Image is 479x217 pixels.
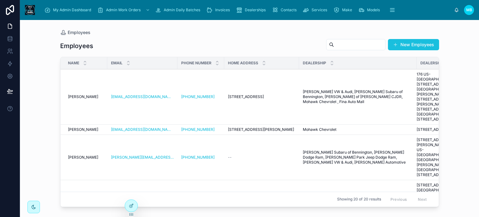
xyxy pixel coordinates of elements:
a: Dealerships [234,4,270,16]
a: Models [356,4,384,16]
a: [PHONE_NUMBER] [181,127,220,132]
span: Home Address [228,61,258,66]
a: [EMAIL_ADDRESS][DOMAIN_NAME] [111,94,174,99]
a: [PERSON_NAME][EMAIL_ADDRESS][DOMAIN_NAME] [111,155,174,160]
span: Dealership [303,61,326,66]
h1: Employees [60,42,93,50]
span: My Admin Dashboard [53,7,91,12]
a: [PERSON_NAME] [68,127,104,132]
span: Invoices [215,7,230,12]
a: Mohawk Chevrolet [303,127,413,132]
a: My Admin Dashboard [42,4,95,16]
span: Contacts [281,7,297,12]
span: Make [342,7,352,12]
span: [STREET_ADDRESS] [228,94,264,99]
a: [PERSON_NAME] Subaru of Bennington, [PERSON_NAME] Dodge Ram, [PERSON_NAME] Park Jeep Dodge Ram, [... [303,150,413,165]
a: [PHONE_NUMBER] [181,94,220,99]
a: [PHONE_NUMBER] [181,155,220,160]
a: Make [331,4,356,16]
button: New Employees [388,39,439,50]
span: Name [68,61,79,66]
a: [EMAIL_ADDRESS][DOMAIN_NAME] [111,127,174,132]
span: Admin Work Orders [106,7,141,12]
a: [PHONE_NUMBER] [181,155,215,160]
a: Employees [60,29,90,36]
a: Services [301,4,331,16]
span: MB [466,7,472,12]
span: [PERSON_NAME] [68,94,98,99]
a: Invoices [205,4,234,16]
a: -- [228,155,295,160]
span: Mohawk Chevrolet [303,127,336,132]
span: -- [228,155,232,160]
a: Contacts [270,4,301,16]
span: Employees [68,29,90,36]
a: [PHONE_NUMBER] [181,94,215,99]
span: Email [111,61,123,66]
span: Models [367,7,380,12]
a: 176 US-[GEOGRAPHIC_DATA], [STREET_ADDRESS][GEOGRAPHIC_DATA][PERSON_NAME][STREET_ADDRESS][PERSON_N... [417,72,461,122]
span: Phone Number [181,61,211,66]
span: [PERSON_NAME] [68,155,98,160]
a: [STREET_ADDRESS][PERSON_NAME] [228,127,295,132]
span: Services [312,7,327,12]
span: Dealerships [245,7,266,12]
a: Admin Daily Batches [153,4,205,16]
a: [PHONE_NUMBER] [181,127,215,132]
a: [STREET_ADDRESS][PERSON_NAME], 176 US-[GEOGRAPHIC_DATA], [GEOGRAPHIC_DATA][PERSON_NAME]-[GEOGRAPH... [417,137,461,177]
a: [PERSON_NAME] [68,94,104,99]
span: Admin Daily Batches [164,7,200,12]
span: Showing 20 of 20 results [337,197,381,202]
span: Dealership Address [420,61,457,66]
a: [PERSON_NAME] VW & Audi, [PERSON_NAME] Subaru of Bennington, [PERSON_NAME] of [PERSON_NAME] CJDR,... [303,89,413,104]
a: [PERSON_NAME] [68,155,104,160]
span: [STREET_ADDRESS][PERSON_NAME] [228,127,294,132]
span: [STREET_ADDRESS] [417,127,452,132]
div: scrollable content [40,3,454,17]
a: [STREET_ADDRESS] [228,94,295,99]
a: Admin Work Orders [95,4,153,16]
span: [PERSON_NAME] [68,127,98,132]
a: [STREET_ADDRESS] [417,127,461,132]
img: App logo [25,5,35,15]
